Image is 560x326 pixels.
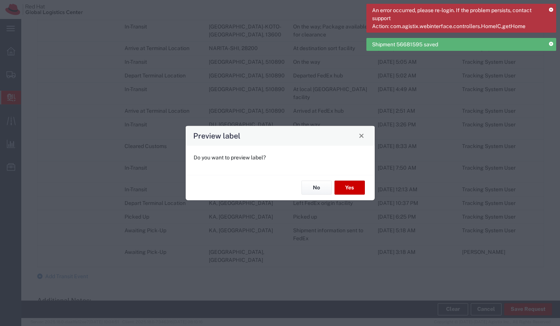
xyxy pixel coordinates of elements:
span: An error occurred, please re-login. If the problem persists, contact support Action: com.agistix.... [372,6,544,30]
button: Yes [334,181,365,195]
p: Do you want to preview label? [194,153,367,161]
h4: Preview label [193,130,240,141]
span: Shipment 56681595 saved [372,41,438,49]
button: Close [356,130,367,141]
button: No [301,181,332,195]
